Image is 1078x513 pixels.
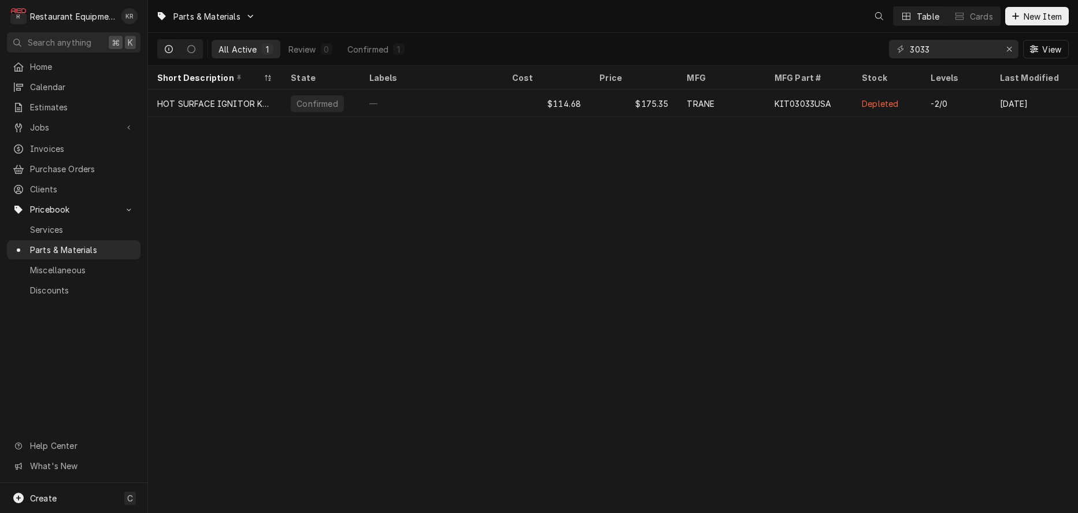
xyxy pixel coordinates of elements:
[30,10,115,23] div: Restaurant Equipment Diagnostics
[30,121,117,133] span: Jobs
[1021,10,1064,23] span: New Item
[218,43,257,55] div: All Active
[775,72,841,84] div: MFG Part #
[7,456,140,475] a: Go to What's New
[128,36,133,49] span: K
[112,36,120,49] span: ⌘
[30,284,135,296] span: Discounts
[30,264,135,276] span: Miscellaneous
[30,224,135,236] span: Services
[7,98,140,117] a: Estimates
[7,159,140,179] a: Purchase Orders
[687,98,714,110] div: TRANE
[687,72,753,84] div: MFG
[30,244,135,256] span: Parts & Materials
[7,118,140,137] a: Go to Jobs
[7,436,140,455] a: Go to Help Center
[7,180,140,199] a: Clients
[30,81,135,93] span: Calendar
[347,43,388,55] div: Confirmed
[7,32,140,53] button: Search anything⌘K
[1023,40,1069,58] button: View
[28,36,91,49] span: Search anything
[775,98,832,110] div: KIT03033USA
[369,72,494,84] div: Labels
[1040,43,1064,55] span: View
[931,72,979,84] div: Levels
[323,43,330,55] div: 0
[151,7,260,26] a: Go to Parts & Materials
[291,72,348,84] div: State
[395,43,402,55] div: 1
[970,10,993,23] div: Cards
[1000,72,1066,84] div: Last Modified
[7,220,140,239] a: Services
[931,98,947,110] div: -2/0
[30,101,135,113] span: Estimates
[295,98,339,110] div: Confirmed
[917,10,939,23] div: Table
[360,90,503,117] div: —
[7,77,140,96] a: Calendar
[121,8,138,24] div: Kelli Robinette's Avatar
[30,143,135,155] span: Invoices
[30,163,135,175] span: Purchase Orders
[7,240,140,259] a: Parts & Materials
[157,98,272,110] div: HOT SURFACE IGNITOR KIT
[30,61,135,73] span: Home
[173,10,240,23] span: Parts & Materials
[127,492,133,504] span: C
[512,72,579,84] div: Cost
[1000,40,1018,58] button: Erase input
[599,72,666,84] div: Price
[1005,7,1069,25] button: New Item
[30,440,134,452] span: Help Center
[30,460,134,472] span: What's New
[288,43,316,55] div: Review
[10,8,27,24] div: R
[121,8,138,24] div: KR
[7,261,140,280] a: Miscellaneous
[264,43,271,55] div: 1
[862,98,898,110] div: Depleted
[870,7,888,25] button: Open search
[991,90,1078,117] div: [DATE]
[7,57,140,76] a: Home
[590,90,677,117] div: $175.35
[10,8,27,24] div: Restaurant Equipment Diagnostics's Avatar
[862,72,910,84] div: Stock
[503,90,590,117] div: $114.68
[30,493,57,503] span: Create
[30,183,135,195] span: Clients
[7,200,140,219] a: Go to Pricebook
[910,40,996,58] input: Keyword search
[7,139,140,158] a: Invoices
[30,203,117,215] span: Pricebook
[7,281,140,300] a: Discounts
[157,72,261,84] div: Short Description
